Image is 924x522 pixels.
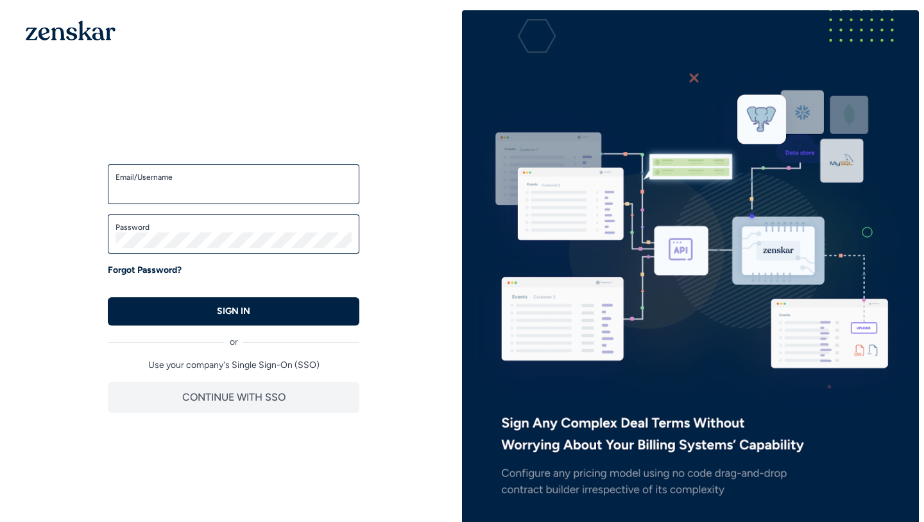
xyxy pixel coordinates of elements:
[116,222,352,232] label: Password
[108,382,359,413] button: CONTINUE WITH SSO
[108,326,359,349] div: or
[108,264,182,277] a: Forgot Password?
[26,21,116,40] img: 1OGAJ2xQqyY4LXKgY66KYq0eOWRCkrZdAb3gUhuVAqdWPZE9SRJmCz+oDMSn4zDLXe31Ii730ItAGKgCKgCCgCikA4Av8PJUP...
[217,305,250,318] p: SIGN IN
[108,359,359,372] p: Use your company's Single Sign-On (SSO)
[116,172,352,182] label: Email/Username
[108,297,359,326] button: SIGN IN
